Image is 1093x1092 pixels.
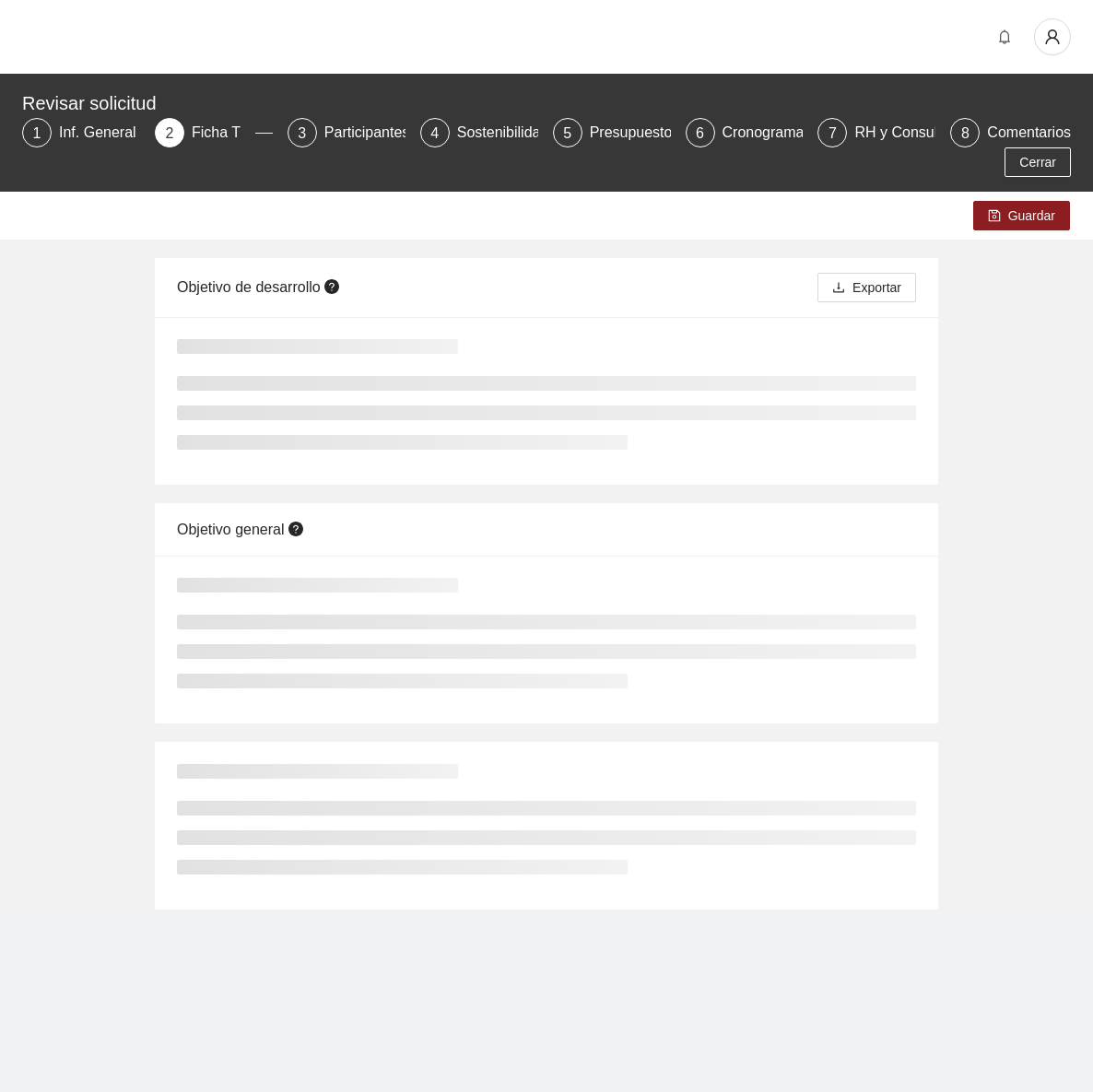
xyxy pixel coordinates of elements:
div: 3Participantes [288,118,405,147]
button: user [1034,18,1071,55]
div: Presupuesto [590,118,688,147]
button: bell [990,22,1019,52]
span: question-circle [288,522,303,536]
div: Revisar solicitud [22,88,1060,118]
div: RH y Consultores [854,118,984,147]
span: 7 [829,125,837,141]
button: downloadExportar [817,273,916,302]
div: 2Ficha T [155,118,273,147]
div: 6Cronograma [686,118,804,147]
span: 1 [33,125,41,141]
div: Sostenibilidad [457,118,564,147]
span: 8 [961,125,970,141]
div: Cronograma [723,118,819,147]
span: Exportar [852,277,901,298]
button: Cerrar [1005,147,1071,177]
div: 4Sostenibilidad [420,118,538,147]
div: Ficha T [192,118,255,147]
span: Objetivo de desarrollo [177,279,344,295]
span: 4 [430,125,439,141]
div: Inf. General [59,118,151,147]
span: question-circle [324,279,339,294]
span: Objetivo general [177,522,307,537]
div: 7RH y Consultores [817,118,935,147]
span: Guardar [1008,205,1055,226]
div: Comentarios [987,118,1071,147]
span: Cerrar [1019,152,1056,172]
span: download [832,281,845,296]
div: 1Inf. General [22,118,140,147]
span: 5 [563,125,571,141]
span: 6 [696,125,704,141]
div: 5Presupuesto [553,118,671,147]
span: 2 [165,125,173,141]
span: user [1035,29,1070,45]
button: saveGuardar [973,201,1070,230]
div: 8Comentarios [950,118,1071,147]
span: bell [991,29,1018,44]
div: Participantes [324,118,425,147]
span: 3 [298,125,306,141]
span: save [988,209,1001,224]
